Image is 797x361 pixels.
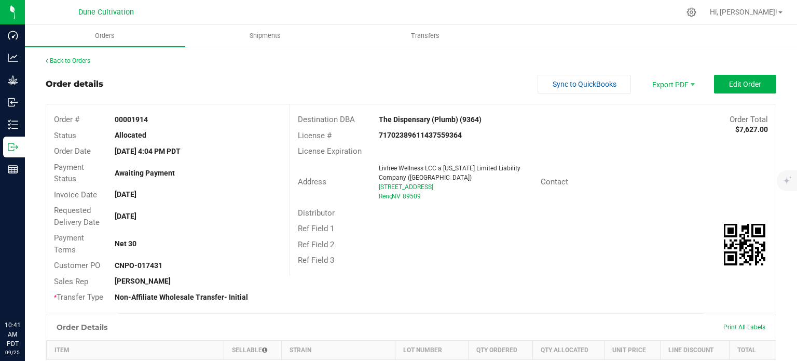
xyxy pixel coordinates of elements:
li: Export PDF [641,75,704,93]
inline-svg: Outbound [8,142,18,152]
inline-svg: Reports [8,164,18,175]
strong: Non-Affiliate Wholesale Transfer- Initial [115,293,248,301]
img: Scan me! [724,224,765,265]
span: Contact [541,177,568,186]
a: Back to Orders [46,57,90,64]
strong: Net 30 [115,239,136,248]
span: Payment Terms [54,233,84,255]
span: [STREET_ADDRESS] [379,183,433,191]
h1: Order Details [57,323,107,331]
iframe: Resource center [10,278,42,309]
div: Order details [46,78,103,90]
th: Qty Allocated [532,340,604,359]
span: Distributor [298,208,335,218]
a: Shipments [185,25,346,47]
th: Qty Ordered [468,340,532,359]
strong: The Dispensary (Plumb) (9364) [379,115,482,124]
span: Order Date [54,146,91,156]
strong: [DATE] [115,190,136,198]
span: License # [298,131,332,140]
span: Sales Rep [54,277,88,286]
iframe: Resource center unread badge [31,276,43,289]
span: License Expiration [298,146,362,156]
span: , [391,193,392,200]
span: Livfree Wellness LCC a [US_STATE] Limited Liability Company ([GEOGRAPHIC_DATA]) [379,165,520,181]
a: Orders [25,25,185,47]
span: Transfer Type [54,292,103,302]
strong: [PERSON_NAME] [115,277,171,285]
strong: $7,627.00 [735,125,768,133]
th: Lot Number [395,340,468,359]
strong: 71702389611437559364 [379,131,462,139]
strong: [DATE] [115,212,136,220]
span: Destination DBA [298,115,355,124]
span: Dune Cultivation [78,8,134,17]
span: NV [392,193,401,200]
span: Requested Delivery Date [54,206,100,227]
span: Payment Status [54,163,84,184]
strong: [DATE] 4:04 PM PDT [115,147,181,155]
strong: CNPO-017431 [115,261,162,270]
span: Address [298,177,326,186]
th: Item [47,340,224,359]
strong: 00001914 [115,115,148,124]
inline-svg: Grow [8,75,18,85]
p: 10:41 AM PDT [5,320,20,349]
span: Reno [379,193,393,200]
span: Ref Field 2 [298,240,334,249]
span: Sync to QuickBooks [553,80,616,88]
inline-svg: Analytics [8,52,18,63]
span: Edit Order [729,80,761,88]
span: Transfers [397,31,454,41]
span: Print All Labels [723,324,765,331]
div: Manage settings [685,7,698,17]
span: Ref Field 3 [298,256,334,265]
span: Order # [54,115,79,124]
inline-svg: Inbound [8,97,18,108]
p: 09/25 [5,349,20,356]
button: Edit Order [714,75,776,93]
span: Status [54,131,76,140]
th: Strain [282,340,395,359]
th: Total [730,340,776,359]
th: Sellable [224,340,282,359]
span: Invoice Date [54,190,97,199]
inline-svg: Dashboard [8,30,18,41]
span: Order Total [730,115,768,124]
th: Unit Price [604,340,661,359]
span: Customer PO [54,261,100,270]
strong: Allocated [115,131,146,139]
span: Hi, [PERSON_NAME]! [710,8,777,16]
span: 89509 [403,193,421,200]
inline-svg: Inventory [8,119,18,130]
button: Sync to QuickBooks [538,75,631,93]
span: Shipments [236,31,295,41]
a: Transfers [345,25,505,47]
span: Orders [81,31,129,41]
span: Ref Field 1 [298,224,334,233]
strong: Awaiting Payment [115,169,175,177]
th: Line Discount [661,340,730,359]
qrcode: 00001914 [724,224,765,265]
